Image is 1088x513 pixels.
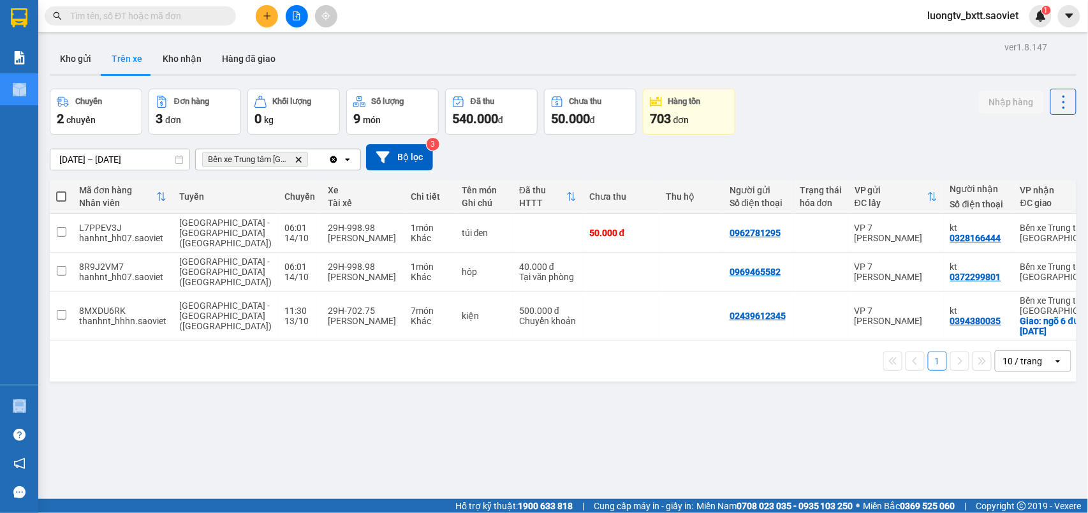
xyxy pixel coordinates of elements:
div: 02439612345 [730,311,786,321]
div: Tuyến [179,191,272,202]
button: Hàng đã giao [212,43,286,74]
div: Hàng tồn [668,97,701,106]
svg: open [342,154,353,165]
strong: 1900 633 818 [518,501,573,511]
button: 1 [928,352,947,371]
div: 8R9J2VM7 [79,262,166,272]
div: Người nhận [950,184,1008,194]
svg: Clear all [328,154,339,165]
div: Chuyến [284,191,315,202]
div: [PERSON_NAME] [328,272,398,282]
div: Khác [411,272,449,282]
span: món [363,115,381,125]
div: 0328166444 [950,233,1001,243]
span: 2 [57,111,64,126]
button: Đã thu540.000đ [445,89,538,135]
div: 0394380035 [950,316,1001,326]
svg: open [1053,356,1063,366]
span: ⚪️ [856,503,860,509]
div: 500.000 đ [519,306,577,316]
span: search [53,11,62,20]
span: [GEOGRAPHIC_DATA] - [GEOGRAPHIC_DATA] ([GEOGRAPHIC_DATA]) [179,301,272,331]
button: Hàng tồn703đơn [643,89,735,135]
div: Đơn hàng [174,97,209,106]
span: Bến xe Trung tâm Lào Cai, close by backspace [202,152,308,167]
div: Số điện thoại [950,199,1008,209]
img: solution-icon [13,51,26,64]
div: 1 món [411,223,449,233]
div: Xe [328,185,398,195]
div: Khối lượng [273,97,312,106]
div: túi đen [462,228,506,238]
button: Khối lượng0kg [247,89,340,135]
span: [GEOGRAPHIC_DATA] - [GEOGRAPHIC_DATA] ([GEOGRAPHIC_DATA]) [179,256,272,287]
button: Kho nhận [152,43,212,74]
div: 06:01 [284,223,315,233]
span: kg [264,115,274,125]
span: đơn [673,115,689,125]
div: 1 món [411,262,449,272]
input: Select a date range. [50,149,189,170]
div: 10 / trang [1003,355,1043,368]
span: | [582,499,584,513]
div: 14/10 [284,233,315,243]
div: Số điện thoại [730,198,787,208]
span: đ [590,115,595,125]
span: 9 [353,111,360,126]
sup: 3 [427,138,439,151]
button: Đơn hàng3đơn [149,89,241,135]
button: caret-down [1058,5,1080,27]
th: Toggle SortBy [848,180,944,214]
span: message [13,486,26,498]
div: Tại văn phòng [519,272,577,282]
div: VP 7 [PERSON_NAME] [855,306,937,326]
span: đơn [165,115,181,125]
strong: 0369 525 060 [901,501,955,511]
div: Khác [411,316,449,326]
span: đ [498,115,503,125]
div: 7 món [411,306,449,316]
div: 0969465582 [730,267,781,277]
div: Số lượng [372,97,404,106]
div: thanhnt_hhhn.saoviet [79,316,166,326]
span: plus [263,11,272,20]
div: [PERSON_NAME] [328,316,398,326]
div: hanhnt_hh07.saoviet [79,233,166,243]
button: plus [256,5,278,27]
div: Thu hộ [666,191,717,202]
img: icon-new-feature [1035,10,1047,22]
div: Đã thu [519,185,566,195]
button: Số lượng9món [346,89,439,135]
div: Chưa thu [589,191,653,202]
button: Nhập hàng [979,91,1044,114]
span: [GEOGRAPHIC_DATA] - [GEOGRAPHIC_DATA] ([GEOGRAPHIC_DATA]) [179,218,272,248]
div: 11:30 [284,306,315,316]
div: Tài xế [328,198,398,208]
div: 13/10 [284,316,315,326]
div: Ghi chú [462,198,506,208]
div: hanhnt_hh07.saoviet [79,272,166,282]
button: Chưa thu50.000đ [544,89,636,135]
span: question-circle [13,429,26,441]
img: logo-vxr [11,8,27,27]
button: aim [315,5,337,27]
button: Trên xe [101,43,152,74]
div: 29H-998.98 [328,262,398,272]
svg: Delete [295,156,302,163]
div: 8MXDU6RK [79,306,166,316]
span: Cung cấp máy in - giấy in: [594,499,693,513]
div: VP 7 [PERSON_NAME] [855,223,937,243]
div: Chưa thu [570,97,602,106]
span: luongtv_bxtt.saoviet [918,8,1029,24]
span: Bến xe Trung tâm Lào Cai [208,154,290,165]
span: Hỗ trợ kỹ thuật: [455,499,573,513]
button: Kho gửi [50,43,101,74]
div: 29H-998.98 [328,223,398,233]
button: Chuyến2chuyến [50,89,142,135]
div: 06:01 [284,262,315,272]
span: chuyến [66,115,96,125]
span: notification [13,457,26,470]
div: 0372299801 [950,272,1001,282]
div: Mã đơn hàng [79,185,156,195]
div: Người gửi [730,185,787,195]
